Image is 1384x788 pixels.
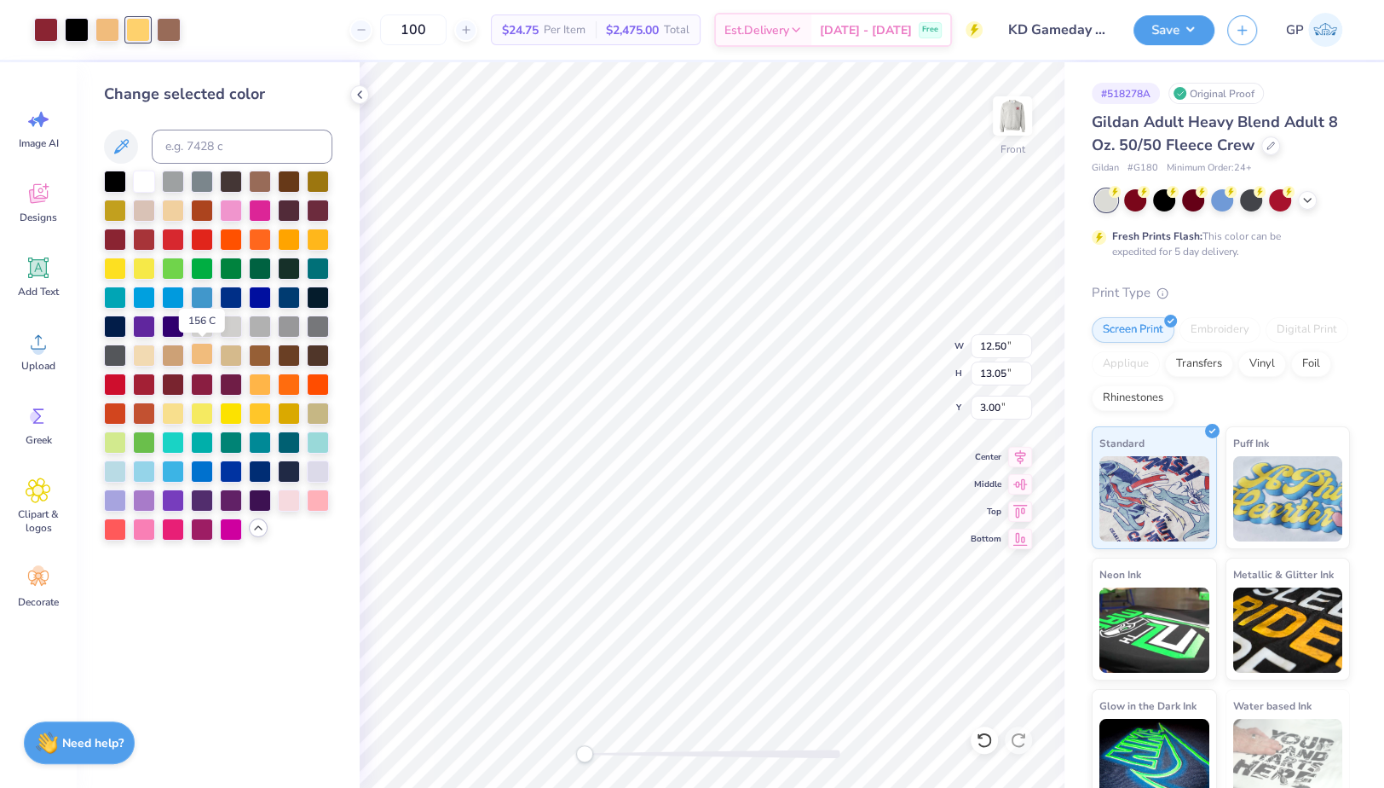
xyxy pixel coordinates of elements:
div: Digital Print [1266,317,1348,343]
span: Water based Ink [1233,697,1312,715]
div: Foil [1291,351,1331,377]
span: $2,475.00 [606,21,659,39]
span: Minimum Order: 24 + [1167,161,1252,176]
span: Free [922,24,938,36]
span: Neon Ink [1099,565,1141,583]
div: This color can be expedited for 5 day delivery. [1112,229,1322,259]
span: # G180 [1127,161,1158,176]
div: Applique [1092,351,1160,377]
div: Rhinestones [1092,385,1174,411]
img: Gene Padilla [1308,13,1342,47]
img: Metallic & Glitter Ink [1233,588,1343,673]
input: – – [380,14,447,45]
div: 156 C [179,309,225,333]
span: Upload [21,359,55,373]
img: Neon Ink [1099,588,1209,673]
span: Clipart & logos [10,507,66,535]
a: GP [1278,13,1350,47]
span: Gildan Adult Heavy Blend Adult 8 Oz. 50/50 Fleece Crew [1092,112,1338,155]
span: Glow in the Dark Ink [1099,697,1197,715]
div: Transfers [1165,351,1233,377]
span: Bottom [971,532,1001,546]
span: $24.75 [502,21,539,39]
div: Front [1001,142,1025,157]
img: Front [995,99,1029,133]
img: Puff Ink [1233,456,1343,542]
span: Add Text [18,285,59,298]
span: Gildan [1092,161,1119,176]
span: Puff Ink [1233,434,1269,452]
span: GP [1286,20,1304,40]
span: Decorate [18,595,59,609]
span: Image AI [19,136,59,150]
div: Vinyl [1238,351,1286,377]
div: Change selected color [104,83,332,106]
div: Print Type [1092,283,1350,303]
span: Designs [20,211,57,224]
span: Total [664,21,689,39]
div: Accessibility label [576,745,593,762]
span: Standard [1099,434,1145,452]
div: Screen Print [1092,317,1174,343]
span: Top [971,505,1001,519]
strong: Need help? [62,735,124,751]
div: Original Proof [1168,83,1264,104]
img: Standard [1099,456,1209,542]
span: Est. Delivery [724,21,789,39]
span: Metallic & Glitter Ink [1233,565,1334,583]
div: Embroidery [1179,317,1260,343]
span: [DATE] - [DATE] [820,21,912,39]
input: e.g. 7428 c [152,130,332,164]
input: Untitled Design [995,13,1121,47]
span: Greek [26,433,52,447]
div: # 518278A [1092,83,1160,104]
span: Center [971,450,1001,464]
span: Per Item [544,21,585,39]
strong: Fresh Prints Flash: [1112,229,1202,243]
span: Middle [971,478,1001,491]
button: Save [1133,15,1214,45]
